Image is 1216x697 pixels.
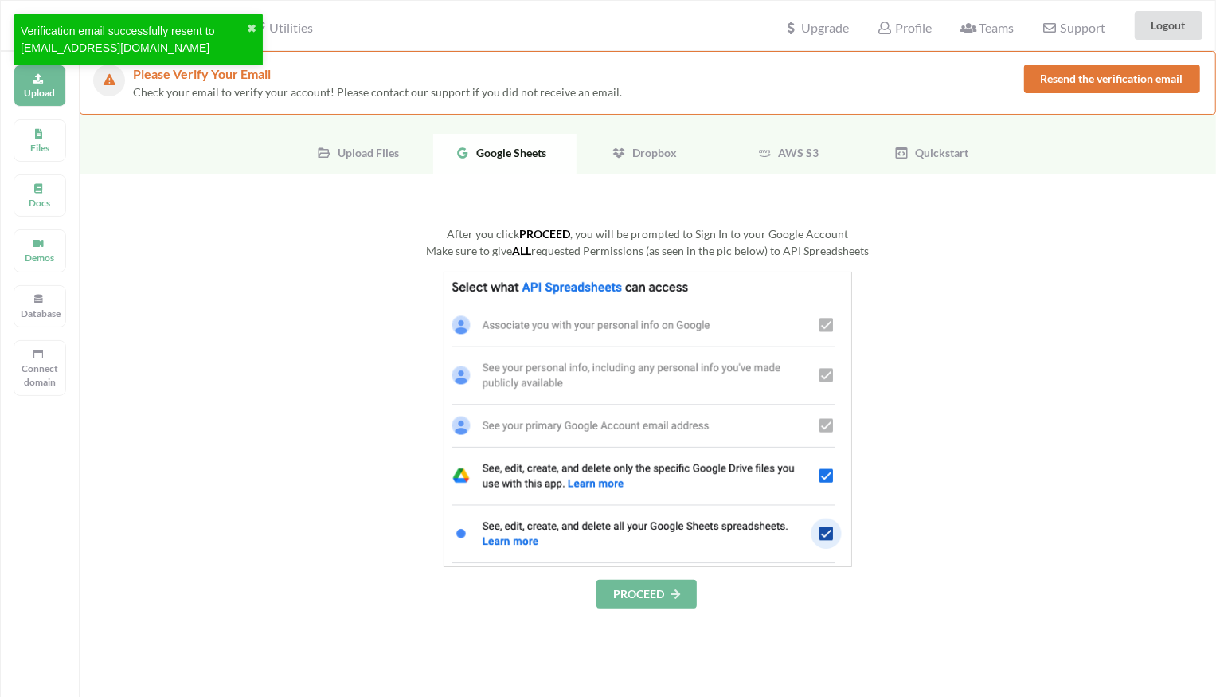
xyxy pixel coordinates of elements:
[1024,65,1200,93] button: Resend the verification email
[133,85,622,99] span: Check your email to verify your account! Please contact our support if you did not receive an email.
[21,23,247,57] div: Verification email successfully resent to [EMAIL_ADDRESS][DOMAIN_NAME]
[627,146,678,159] span: Dropbox
[21,141,59,155] p: Files
[909,146,968,159] span: Quickstart
[1042,22,1105,34] span: Support
[784,22,849,34] span: Upgrade
[21,196,59,209] p: Docs
[1135,11,1202,40] button: Logout
[239,242,1057,259] div: Make sure to give requested Permissions (as seen in the pic below) to API Spreadsheets
[21,86,59,100] p: Upload
[772,146,819,159] span: AWS S3
[444,272,853,567] img: GoogleSheetsPermissions
[471,146,547,159] span: Google Sheets
[239,225,1057,242] div: After you click , you will be prompted to Sign In to your Google Account
[21,362,59,389] p: Connect domain
[247,21,256,37] button: close
[961,20,1014,35] span: Teams
[596,580,697,609] button: PROCEED
[520,227,571,241] b: PROCEED
[21,251,59,264] p: Demos
[513,244,532,257] u: ALL
[21,307,59,320] p: Database
[878,20,932,35] span: Profile
[252,20,313,35] span: Utilities
[331,146,399,159] span: Upload Files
